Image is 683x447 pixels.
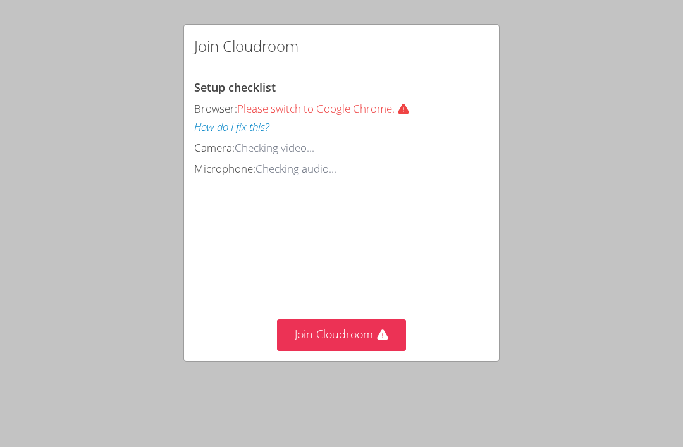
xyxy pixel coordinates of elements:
span: Checking audio... [255,161,336,176]
span: Camera: [194,140,235,155]
span: Microphone: [194,161,255,176]
h2: Join Cloudroom [194,35,298,58]
span: Please switch to Google Chrome. [237,101,415,116]
span: Checking video... [235,140,314,155]
span: Browser: [194,101,237,116]
button: How do I fix this? [194,118,269,137]
span: Setup checklist [194,80,276,95]
button: Join Cloudroom [277,319,407,350]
